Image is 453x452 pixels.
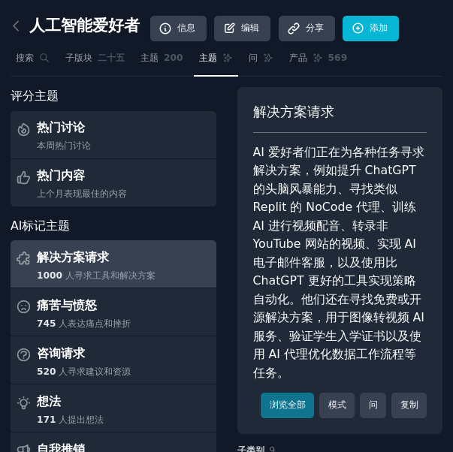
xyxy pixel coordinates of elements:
font: 热门讨论 [37,120,85,134]
a: 解决方案请求1000人寻求工具和解决方案 [11,240,216,288]
a: 痛苦与愤怒745人表达痛点和挫折 [11,288,216,336]
a: 主题 [194,47,238,77]
font: 人工智能爱好者 [29,17,140,35]
font: 上个月表现最佳的内容 [37,188,127,199]
font: 信息 [177,23,195,33]
a: 热门内容上个月表现最佳的内容 [11,159,216,206]
font: 问 [249,53,258,63]
a: 模式 [319,393,355,418]
a: 添加 [343,16,399,41]
font: 本周热门讨论 [37,140,91,151]
font: AI标记主题 [11,218,70,233]
a: 信息 [150,16,207,41]
font: 745 [37,318,56,329]
a: 问 [243,47,279,77]
font: 编辑 [241,23,259,33]
font: 171 [37,414,56,425]
a: 浏览全部 [261,393,314,418]
font: 复制 [400,399,418,410]
font: 解决方案请求 [253,104,334,119]
font: 热门内容 [37,168,85,182]
a: 编辑 [214,16,270,41]
font: 痛苦与愤怒 [37,298,97,312]
font: 人提出想法 [59,414,104,425]
a: 产品569 [284,47,353,77]
font: 浏览全部 [270,399,306,410]
font: 二十五 [98,53,125,63]
font: 模式 [328,399,346,410]
font: 咨询请求 [37,346,85,360]
font: 主题 [199,53,217,63]
a: 子版块二十五 [60,47,130,77]
font: 搜索 [16,53,34,63]
a: 主题200 [135,47,189,77]
font: 1000 [37,270,62,281]
font: AI 爱好者们正在为各种任务寻求解决方案，例如提升 ChatGPT 的头脑风暴能力、寻找类似 Replit 的 NoCode 代理、训练 AI 进行视频配音、转录非 YouTube 网站的视频、... [253,145,428,380]
font: 问 [369,399,378,410]
font: 产品 [289,53,307,63]
font: 想法 [37,394,61,408]
font: 子版块 [65,53,92,63]
font: 添加 [370,23,388,33]
a: 搜索 [11,47,55,77]
font: 主题 [140,53,159,63]
font: 569 [328,53,348,63]
a: 咨询请求520人寻求建议和资源 [11,336,216,384]
font: 评分主题 [11,89,59,103]
font: 分享 [306,23,324,33]
a: 想法171人提出想法 [11,384,216,432]
a: 热门讨论本周热门讨论 [11,111,216,158]
font: 人寻求工具和解决方案 [65,270,156,281]
button: 复制 [391,393,427,418]
font: 520 [37,366,56,377]
font: 解决方案请求 [37,250,109,264]
a: 分享 [279,16,335,41]
a: 问 [360,393,386,418]
font: 人寻求建议和资源 [59,366,131,377]
font: 人表达痛点和挫折 [59,318,131,329]
font: 200 [164,53,183,63]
